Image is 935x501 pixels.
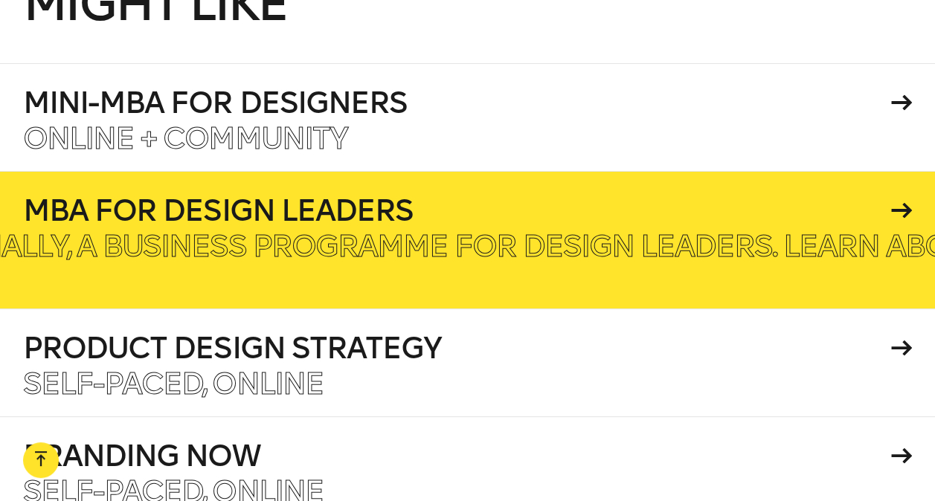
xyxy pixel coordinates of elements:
[23,366,323,401] span: Self-paced, Online
[23,333,885,363] h4: Product Design Strategy
[23,441,885,471] h4: Branding Now
[23,195,885,225] h4: MBA for Design Leaders
[23,120,347,156] span: Online + Community
[23,88,885,117] h4: Mini-MBA for Designers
